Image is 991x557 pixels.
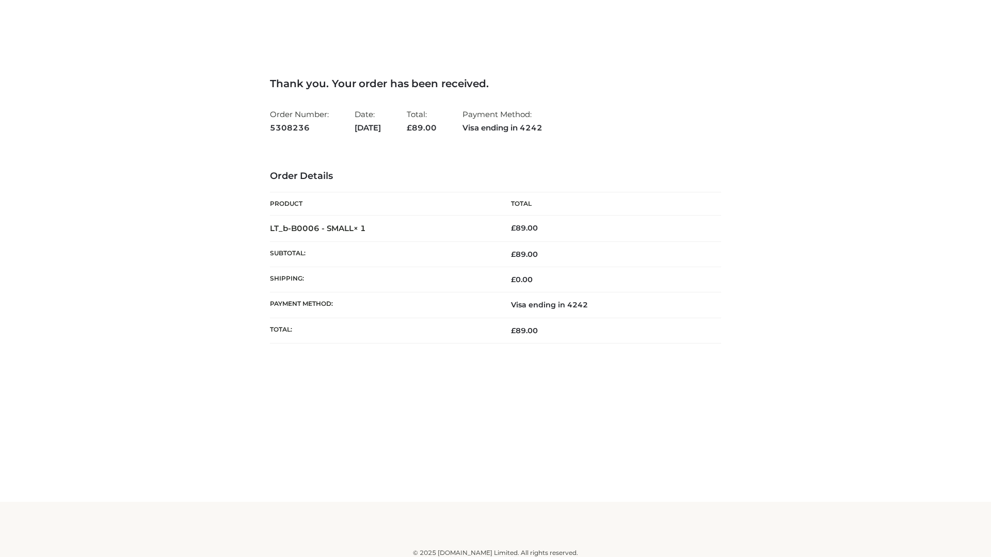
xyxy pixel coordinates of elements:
strong: 5308236 [270,121,329,135]
span: 89.00 [511,326,538,335]
th: Subtotal: [270,241,495,267]
span: £ [511,223,516,233]
th: Shipping: [270,267,495,292]
li: Total: [407,105,437,137]
strong: Visa ending in 4242 [462,121,542,135]
h3: Order Details [270,171,721,182]
li: Payment Method: [462,105,542,137]
strong: × 1 [354,223,366,233]
span: 89.00 [407,123,437,133]
h3: Thank you. Your order has been received. [270,77,721,90]
li: Date: [355,105,381,137]
span: £ [511,275,516,284]
li: Order Number: [270,105,329,137]
span: £ [511,326,516,335]
span: 89.00 [511,250,538,259]
strong: [DATE] [355,121,381,135]
strong: LT_b-B0006 - SMALL [270,223,366,233]
bdi: 0.00 [511,275,533,284]
th: Total: [270,318,495,343]
span: £ [407,123,412,133]
th: Product [270,192,495,216]
td: Visa ending in 4242 [495,292,721,318]
bdi: 89.00 [511,223,538,233]
span: £ [511,250,516,259]
th: Payment method: [270,292,495,318]
th: Total [495,192,721,216]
